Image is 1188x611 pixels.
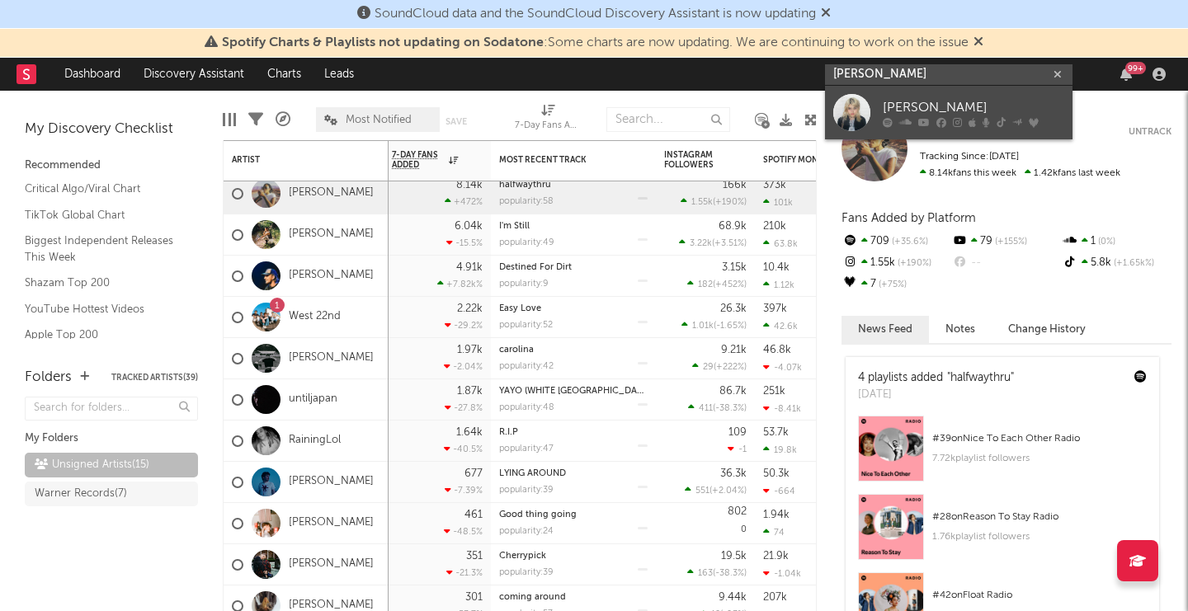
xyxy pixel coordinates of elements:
div: 101k [763,197,793,208]
div: Easy Love [499,304,648,313]
span: 1.55k [691,198,713,207]
div: Folders [25,368,72,388]
div: -664 [763,486,795,496]
a: RainingLol [289,434,341,448]
a: West 22nd [289,310,341,324]
div: 1.87k [457,386,483,397]
div: popularity: 39 [499,568,554,577]
div: 6.04k [455,221,483,232]
div: Artist [232,155,356,165]
div: Destined For Dirt [499,263,648,272]
div: -- [951,252,1061,274]
div: Most Recent Track [499,155,623,165]
span: 551 [695,486,709,496]
a: R.I.P [499,428,518,437]
div: A&R Pipeline [276,99,290,140]
div: 1.55k [841,252,951,274]
div: 4 playlists added [858,369,1014,387]
div: Filters [248,99,263,140]
a: Apple Top 200 [25,326,181,344]
div: -27.8 % [445,402,483,413]
div: popularity: 9 [499,280,549,289]
div: 1.97k [457,345,483,355]
span: 163 [698,569,713,578]
a: Destined For Dirt [499,263,572,272]
span: +155 % [992,237,1027,247]
div: [DATE] [858,387,1014,403]
button: Untrack [1129,124,1171,140]
div: 1.12k [763,280,794,290]
div: ( ) [687,567,747,578]
a: Cherrypick [499,552,546,561]
a: YouTube Hottest Videos [25,300,181,318]
a: halfwaythru [499,181,551,190]
span: 3.22k [690,239,712,248]
div: ( ) [692,361,747,372]
a: [PERSON_NAME] [289,557,374,571]
div: 46.8k [763,345,791,355]
span: +75 % [876,280,907,289]
input: Search... [606,107,730,132]
div: ( ) [687,279,747,289]
a: Discovery Assistant [132,58,256,91]
div: ( ) [679,237,747,248]
div: halfwaythru [499,181,648,190]
div: 166k [723,180,747,190]
div: Warner Records ( 7 ) [35,484,127,504]
span: -1 [738,445,747,454]
div: 1 [1062,231,1171,252]
a: untiljapan [289,392,337,407]
div: 21.9k [763,551,789,562]
div: -21.3 % [446,567,483,578]
div: Unsigned Artists ( 15 ) [35,455,149,475]
div: 19.5k [721,551,747,562]
div: popularity: 49 [499,238,554,247]
span: -1.65 % [716,322,744,331]
div: 5.8k [1062,252,1171,274]
span: 29 [703,363,714,372]
div: ( ) [685,485,747,496]
div: popularity: 42 [499,362,554,371]
div: 8.14k [456,180,483,190]
a: [PERSON_NAME] [289,475,374,489]
a: Leads [313,58,365,91]
span: +452 % [715,280,744,289]
div: 677 [464,468,483,479]
span: +222 % [716,363,744,372]
a: YAYO (WHITE [GEOGRAPHIC_DATA]) [499,387,653,396]
a: [PERSON_NAME] [825,86,1072,139]
div: -48.5 % [444,526,483,537]
a: [PERSON_NAME] [289,228,374,242]
span: Dismiss [973,36,983,49]
span: 411 [699,404,713,413]
input: Search for artists [825,64,1072,85]
span: -38.3 % [715,404,744,413]
div: My Discovery Checklist [25,120,198,139]
div: 7-Day Fans Added (7-Day Fans Added) [515,116,581,136]
div: Recommended [25,156,198,176]
a: [PERSON_NAME] [289,269,374,283]
a: Good thing going [499,510,577,519]
span: 7-Day Fans Added [392,150,445,170]
div: -8.41k [763,403,801,414]
div: My Folders [25,429,198,449]
div: 7 [841,274,951,295]
input: Search for folders... [25,397,198,421]
div: 19.8k [763,444,797,455]
a: [PERSON_NAME] [289,516,374,530]
div: popularity: 58 [499,197,554,206]
div: 26.3k [720,303,747,314]
div: 802 [728,506,747,517]
span: Dismiss [821,7,831,21]
span: 8.14k fans this week [920,168,1016,178]
button: Tracked Artists(39) [111,374,198,382]
span: Spotify Charts & Playlists not updating on Sodatone [222,36,544,49]
div: -40.5 % [444,444,483,454]
div: 7.72k playlist followers [932,449,1147,468]
div: ( ) [688,402,747,413]
a: Shazam Top 200 [25,274,181,292]
div: coming around [499,593,648,602]
div: # 28 on Reason To Stay Radio [932,507,1147,527]
div: 109 [728,427,747,438]
button: 99+ [1120,68,1132,81]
